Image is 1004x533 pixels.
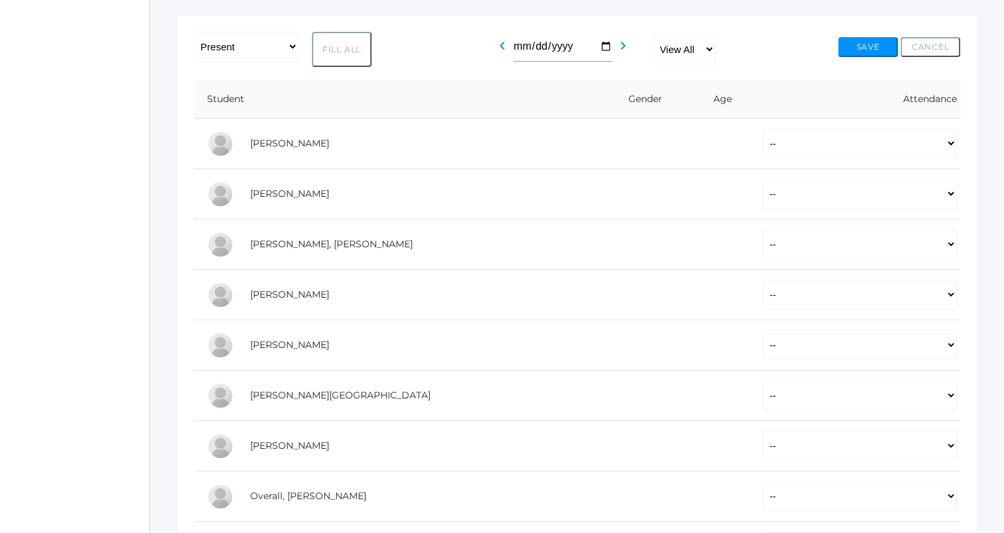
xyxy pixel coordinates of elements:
th: Age [685,80,749,119]
a: [PERSON_NAME] [250,188,329,200]
a: chevron_left [494,44,510,56]
a: [PERSON_NAME] [250,339,329,351]
th: Attendance [750,80,960,119]
button: Fill All [312,32,372,67]
a: [PERSON_NAME], [PERSON_NAME] [250,238,413,250]
div: Pierce Brozek [207,131,234,157]
div: Rachel Hayton [207,332,234,359]
div: Presley Davenport [207,231,234,258]
i: chevron_left [494,38,510,54]
i: chevron_right [615,38,631,54]
a: [PERSON_NAME] [250,288,329,300]
div: Austin Hill [207,383,234,409]
a: chevron_right [615,44,631,56]
th: Student [194,80,595,119]
div: Eva Carr [207,181,234,207]
div: Chris Overall [207,483,234,510]
a: Overall, [PERSON_NAME] [250,490,366,502]
div: LaRae Erner [207,282,234,308]
button: Cancel [900,37,960,57]
a: [PERSON_NAME] [250,440,329,451]
a: [PERSON_NAME] [250,137,329,149]
th: Gender [595,80,686,119]
div: Marissa Myers [207,433,234,459]
a: [PERSON_NAME][GEOGRAPHIC_DATA] [250,389,431,401]
button: Save [838,37,898,57]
